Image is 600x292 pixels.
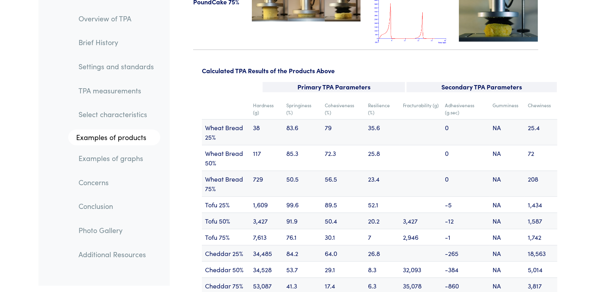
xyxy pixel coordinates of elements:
td: 8.3 [365,261,400,277]
a: Overview of TPA [72,9,160,28]
td: 34,528 [250,261,283,277]
td: 7,613 [250,229,283,245]
td: 34,485 [250,245,283,261]
td: Cohesiveness (%) [322,99,365,119]
td: 0 [442,145,489,171]
a: Photo Gallery [72,221,160,239]
td: 53.7 [283,261,322,277]
td: 25.8 [365,145,400,171]
td: 72 [525,145,557,171]
td: 83.6 [283,119,322,145]
td: NA [489,171,524,196]
a: Settings and standards [72,57,160,76]
td: 79 [322,119,365,145]
td: 7 [365,229,400,245]
td: NA [489,119,524,145]
td: 25.4 [525,119,557,145]
td: Adhesiveness (g.sec) [442,99,489,119]
td: 50.4 [322,212,365,229]
td: NA [489,196,524,212]
a: Concerns [72,173,160,192]
td: NA [489,261,524,277]
td: NA [489,245,524,261]
td: 3,427 [400,212,442,229]
td: 26.8 [365,245,400,261]
td: NA [489,145,524,171]
td: 99.6 [283,196,322,212]
td: 1,609 [250,196,283,212]
td: NA [489,229,524,245]
td: 84.2 [283,245,322,261]
td: 72.3 [322,145,365,171]
td: 85.3 [283,145,322,171]
td: -384 [442,261,489,277]
td: 20.2 [365,212,400,229]
td: -265 [442,245,489,261]
td: 52.1 [365,196,400,212]
td: 38 [250,119,283,145]
td: Tofu 50% [202,212,250,229]
td: -5 [442,196,489,212]
a: TPA measurements [72,82,160,100]
a: Conclusion [72,197,160,216]
td: 18,563 [525,245,557,261]
td: Gumminess [489,99,524,119]
td: Wheat Bread 50% [202,145,250,171]
td: 2,946 [400,229,442,245]
a: Examples of graphs [72,149,160,167]
td: 729 [250,171,283,196]
td: 35.6 [365,119,400,145]
td: Cheddar 25% [202,245,250,261]
a: Select characteristics [72,106,160,124]
td: Wheat Bread 75% [202,171,250,196]
td: 23.4 [365,171,400,196]
td: Tofu 75% [202,229,250,245]
td: 0 [442,119,489,145]
td: 1,434 [525,196,557,212]
td: Cheddar 50% [202,261,250,277]
td: NA [489,212,524,229]
td: 30.1 [322,229,365,245]
a: Brief History [72,34,160,52]
td: Resilience (%) [365,99,400,119]
td: 0 [442,171,489,196]
td: 32,093 [400,261,442,277]
td: Tofu 25% [202,196,250,212]
td: 89.5 [322,196,365,212]
td: -1 [442,229,489,245]
td: Hardness (g) [250,99,283,119]
td: 56.5 [322,171,365,196]
td: Wheat Bread 25% [202,119,250,145]
td: 117 [250,145,283,171]
td: 1,742 [525,229,557,245]
td: -12 [442,212,489,229]
a: Examples of products [68,130,160,146]
td: 50.5 [283,171,322,196]
td: 3,427 [250,212,283,229]
td: 29.1 [322,261,365,277]
td: 208 [525,171,557,196]
td: 76.1 [283,229,322,245]
td: 91.9 [283,212,322,229]
a: Additional Resources [72,245,160,264]
p: Calculated TPA Results of the Products Above [202,66,557,76]
td: 1,587 [525,212,557,229]
td: 5,014 [525,261,557,277]
td: Fracturability (g) [400,99,442,119]
p: Primary TPA Parameters [263,82,405,92]
p: Secondary TPA Parameters [406,82,557,92]
td: Springiness (%) [283,99,322,119]
td: 64.0 [322,245,365,261]
td: Chewiness [525,99,557,119]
